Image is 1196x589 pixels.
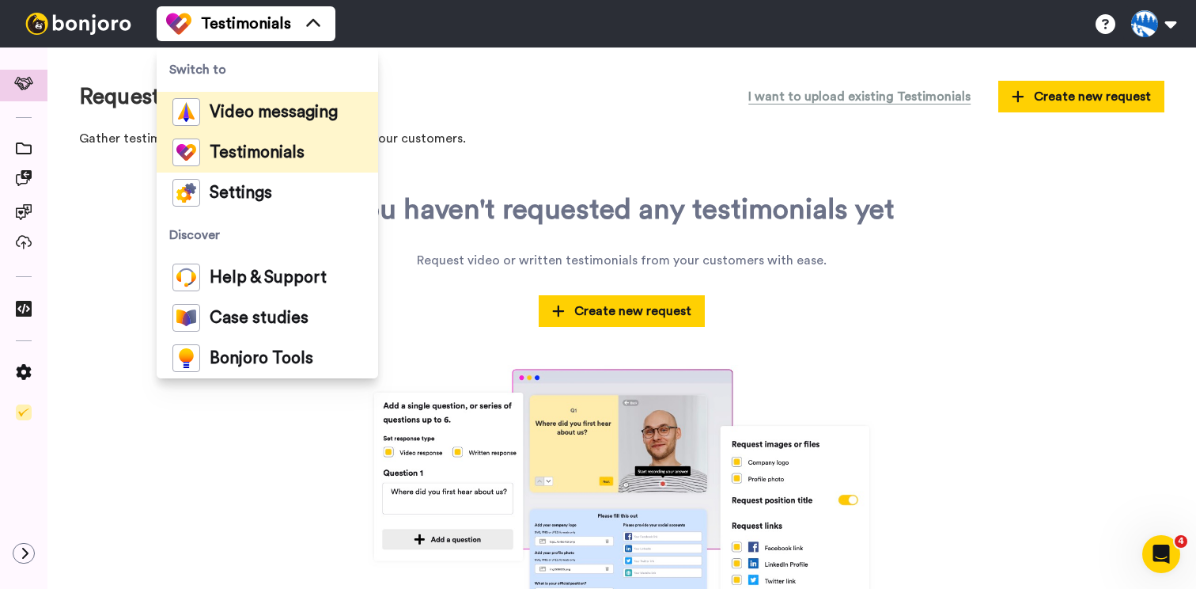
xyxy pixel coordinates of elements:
span: Create new request [552,302,691,321]
img: bj-tools-colored.svg [172,344,200,372]
img: vm-color.svg [172,98,200,126]
h1: Request testimonials [79,85,287,109]
img: tm-color.svg [166,11,191,36]
img: help-and-support-colored.svg [172,264,200,291]
p: Gather testimonials, feedback, and reviews from your customers. [79,130,1164,148]
a: Bonjoro Tools [157,338,378,378]
button: Create new request [539,295,705,327]
a: Video messaging [157,92,378,132]
span: 4 [1175,535,1187,548]
span: Switch to [157,47,378,92]
span: Discover [157,213,378,257]
img: Checklist.svg [16,405,32,420]
a: Settings [157,173,378,213]
img: tm-color.svg [172,139,200,166]
span: Bonjoro Tools [210,351,313,367]
a: Help & Support [157,257,378,298]
span: Create new request [1012,87,1151,106]
iframe: Intercom live chat [1142,535,1180,573]
img: bj-logo-header-white.svg [19,13,138,35]
span: Video messaging [210,104,338,120]
div: Request video or written testimonials from your customers with ease. [417,251,827,270]
button: Create new request [998,81,1164,112]
img: settings-colored.svg [172,179,200,207]
button: I want to upload existing Testimonials [736,79,982,114]
a: Case studies [157,298,378,338]
span: Case studies [210,310,308,326]
span: Help & Support [210,270,327,286]
div: You haven't requested any testimonials yet [349,194,895,226]
span: I want to upload existing Testimonials [748,87,971,106]
img: case-study-colored.svg [172,304,200,332]
span: Testimonials [210,145,305,161]
a: Testimonials [157,132,378,173]
span: Testimonials [201,13,291,35]
span: Settings [210,185,272,201]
